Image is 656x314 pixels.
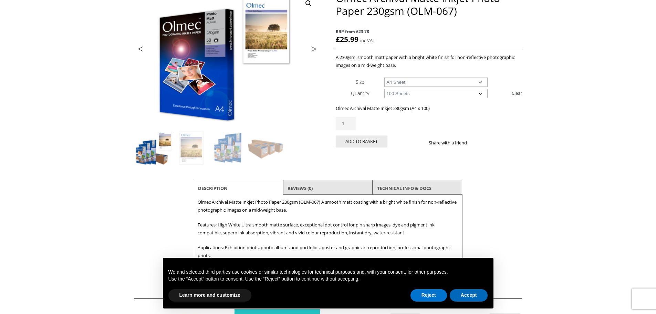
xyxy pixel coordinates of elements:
a: Clear options [512,88,522,99]
a: Reviews (0) [288,182,313,194]
p: Olmec Archival Matte Inkjet Photo Paper 230gsm (OLM-067) A smooth matt coating with a bright whit... [198,198,459,214]
a: Description [198,182,228,194]
a: TECHNICAL INFO & DOCS [377,182,431,194]
p: Olmec Archival Matte Inkjet 230gsm (A4 x 100) [336,104,522,112]
p: A 230gsm, smooth matt paper with a bright white finish for non-reflective photographic images on ... [336,53,522,69]
button: Add to basket [336,135,387,148]
p: We and selected third parties use cookies or similar technologies for technical purposes and, wit... [168,269,488,276]
p: Share with a friend [429,139,475,147]
span: RRP from £23.78 [336,28,522,36]
img: Olmec Archival Matte Inkjet Photo Paper 230gsm (OLM-067) - Image 3 [210,130,248,167]
input: Product quantity [336,117,356,130]
button: Reject [410,289,447,302]
label: Quantity [351,90,369,97]
button: Learn more and customize [168,289,251,302]
img: twitter sharing button [483,140,489,145]
span: £ [336,34,340,44]
label: Size [356,79,364,85]
img: Olmec Archival Matte Inkjet Photo Paper 230gsm (OLM-067) [135,130,172,167]
p: Applications: Exhibition prints, photo albums and portfolios, poster and graphic art reproduction... [198,244,459,260]
p: Features: High White Ultra smooth matte surface, exceptional dot control for pin sharp images, dy... [198,221,459,237]
button: Accept [450,289,488,302]
bdi: 25.99 [336,34,358,44]
img: Olmec Archival Matte Inkjet Photo Paper 230gsm (OLM-067) - Image 4 [248,130,285,167]
h2: Related products [134,287,522,299]
p: Use the “Accept” button to consent. Use the “Reject” button to continue without accepting. [168,276,488,283]
img: email sharing button [492,140,497,145]
img: facebook sharing button [475,140,481,145]
img: Olmec Archival Matte Inkjet Photo Paper 230gsm (OLM-067) - Image 2 [173,130,210,167]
